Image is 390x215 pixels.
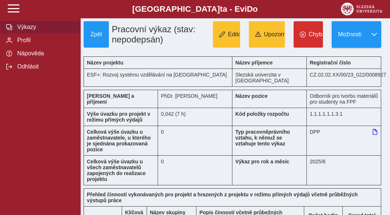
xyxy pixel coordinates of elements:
[307,155,381,185] div: 2025/8
[87,129,151,152] b: Celková výše úvazku u zaměstnavatele, u kterého je sjednána prokazovaná pozice
[87,31,106,38] span: Zpět
[87,192,358,203] b: Přehled činností vykonávaných pro projekt a hrazených z projektu v režimu přímých výdajů včetně p...
[310,60,351,66] b: Registrační číslo
[294,21,323,48] button: Chyba
[158,155,232,185] div: 0
[22,4,368,14] b: [GEOGRAPHIC_DATA] a - Evi
[213,21,240,48] button: Editovat
[235,60,273,66] b: Název příjemce
[84,21,109,48] button: Zpět
[253,4,258,14] span: o
[235,93,268,99] b: Název pozice
[235,129,290,147] b: Typ pracovněprávního vztahu, k němuž se vztahuje tento výkaz
[87,111,150,123] b: Výše úvazku pro projekt v režimu přímých výdajů
[87,93,134,105] b: [PERSON_NAME] a příjmení
[332,21,367,48] button: Možnosti
[307,126,381,155] div: DPP
[307,108,381,126] div: 1.1.1.1.1.1.3.1
[158,126,232,155] div: 0
[307,68,381,87] div: CZ.02.02.XX/00/23_022/0008927
[338,31,361,38] span: Možnosti
[84,68,232,87] div: ESF+: Rozvoj systému vzdělávání na [GEOGRAPHIC_DATA]
[247,4,253,14] span: D
[87,159,146,182] b: Celková výše úvazku u všech zaměstnavatelů zapojených do realizace projektu
[158,90,232,108] div: PhDr. [PERSON_NAME]
[235,111,289,117] b: Kód položky rozpočtu
[15,63,74,70] span: Odhlásit
[249,21,285,48] button: Upozornění
[87,60,124,66] b: Název projektu
[220,4,222,14] span: t
[235,159,289,164] b: Výkaz pro rok a měsíc
[341,3,382,15] img: logo_web_su.png
[228,31,249,38] span: Editovat
[232,68,307,87] div: Slezská univerzita v [GEOGRAPHIC_DATA]
[15,37,74,44] span: Profil
[158,108,232,126] div: 0,042 (7 h)
[15,50,74,57] span: Nápověda
[264,31,294,38] span: Upozornění
[307,90,381,108] div: Odborník pro tvorbu materiálů pro studenty na FPF
[309,31,325,38] span: Chyba
[109,21,210,48] h1: Pracovní výkaz (stav: nepodepsán)
[15,24,74,30] span: Výkazy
